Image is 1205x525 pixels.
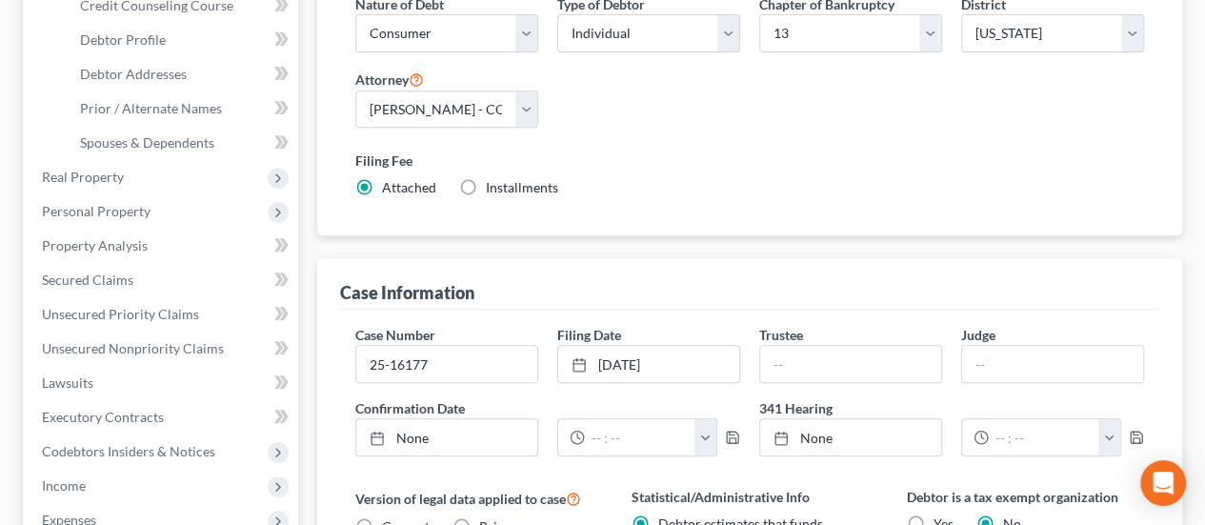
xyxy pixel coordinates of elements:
[557,325,621,345] label: Filing Date
[42,306,199,322] span: Unsecured Priority Claims
[355,325,435,345] label: Case Number
[65,57,298,91] a: Debtor Addresses
[1140,460,1186,506] div: Open Intercom Messenger
[585,419,695,455] input: -- : --
[356,419,537,455] a: None
[42,237,148,253] span: Property Analysis
[355,151,1144,171] label: Filing Fee
[558,346,739,382] a: [DATE]
[355,68,424,91] label: Attorney
[760,419,941,455] a: None
[989,419,1099,455] input: -- : --
[80,31,166,48] span: Debtor Profile
[42,374,93,391] span: Lawsuits
[65,23,298,57] a: Debtor Profile
[750,398,1154,418] label: 341 Hearing
[42,409,164,425] span: Executory Contracts
[42,203,151,219] span: Personal Property
[27,400,298,434] a: Executory Contracts
[80,66,187,82] span: Debtor Addresses
[42,169,124,185] span: Real Property
[80,134,214,151] span: Spouses & Dependents
[961,325,995,345] label: Judge
[907,487,1144,507] label: Debtor is a tax exempt organization
[27,263,298,297] a: Secured Claims
[962,346,1143,382] input: --
[760,346,941,382] input: --
[631,487,868,507] label: Statistical/Administrative Info
[27,366,298,400] a: Lawsuits
[65,126,298,160] a: Spouses & Dependents
[340,281,474,304] div: Case Information
[355,487,592,510] label: Version of legal data applied to case
[42,443,215,459] span: Codebtors Insiders & Notices
[42,272,133,288] span: Secured Claims
[346,398,750,418] label: Confirmation Date
[27,332,298,366] a: Unsecured Nonpriority Claims
[759,325,803,345] label: Trustee
[382,179,436,195] span: Attached
[65,91,298,126] a: Prior / Alternate Names
[27,229,298,263] a: Property Analysis
[27,297,298,332] a: Unsecured Priority Claims
[486,179,558,195] span: Installments
[356,346,537,382] input: Enter case number...
[42,340,224,356] span: Unsecured Nonpriority Claims
[80,100,222,116] span: Prior / Alternate Names
[42,477,86,494] span: Income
